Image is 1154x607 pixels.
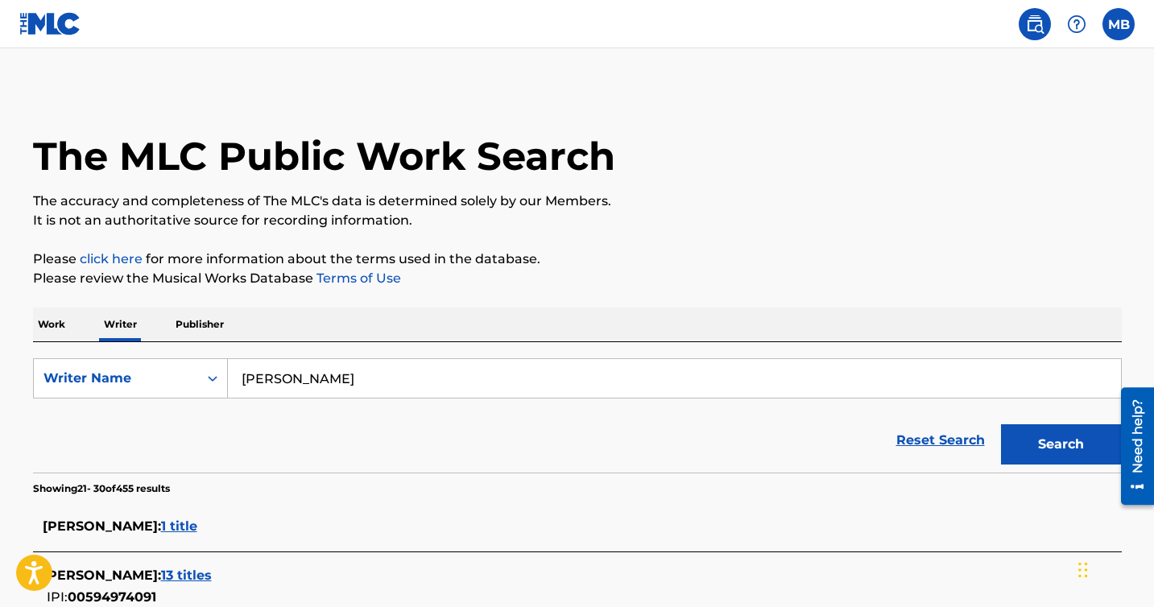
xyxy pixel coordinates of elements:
span: [PERSON_NAME] : [43,518,161,534]
a: Reset Search [888,423,993,458]
iframe: Resource Center [1109,382,1154,511]
p: Please review the Musical Works Database [33,269,1122,288]
p: It is not an authoritative source for recording information. [33,211,1122,230]
div: User Menu [1102,8,1135,40]
p: Publisher [171,308,229,341]
button: Search [1001,424,1122,465]
p: Writer [99,308,142,341]
p: The accuracy and completeness of The MLC's data is determined solely by our Members. [33,192,1122,211]
img: MLC Logo [19,12,81,35]
a: Public Search [1019,8,1051,40]
form: Search Form [33,358,1122,473]
span: IPI: [47,589,68,605]
a: click here [80,251,143,266]
img: help [1067,14,1086,34]
h1: The MLC Public Work Search [33,132,615,180]
iframe: Chat Widget [1073,530,1154,607]
span: 00594974091 [68,589,156,605]
span: [PERSON_NAME] : [43,568,161,583]
span: 13 titles [161,568,212,583]
a: Terms of Use [313,270,401,286]
div: Help [1061,8,1093,40]
div: Writer Name [43,369,188,388]
p: Work [33,308,70,341]
p: Showing 21 - 30 of 455 results [33,481,170,496]
div: Drag [1078,546,1088,594]
img: search [1025,14,1044,34]
p: Please for more information about the terms used in the database. [33,250,1122,269]
span: 1 title [161,518,197,534]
